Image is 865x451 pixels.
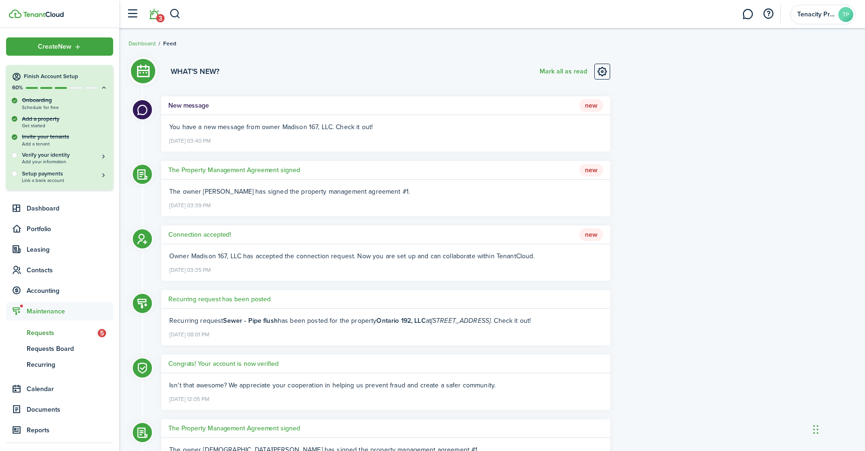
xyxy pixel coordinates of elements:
span: Leasing [27,245,113,255]
button: Verify your identityAdd your information [22,151,108,165]
p: 60% [12,84,23,92]
h5: Setup payments [22,169,108,178]
h5: Connection accepted! [168,230,231,240]
span: Recurring [27,360,113,370]
span: Accounting [27,286,113,296]
h5: New message [168,101,209,110]
span: Tenacity Property Management [797,11,835,18]
div: Finish Account Setup60% [6,96,113,189]
avatar-text: TP [838,7,853,22]
span: Add your information [22,159,108,164]
span: Feed [163,39,176,48]
h4: Finish Account Setup [24,73,108,80]
span: Owner Madison 167, LLC has accepted the connection request. Now you are set up and can collaborat... [169,251,535,261]
div: Drag [813,415,819,444]
h5: The Property Management Agreement signed [168,165,300,175]
button: Open sidebar [123,5,141,23]
span: Recurring request has been posted for the property at . Check it out! [169,316,531,326]
button: Search [169,6,181,22]
span: Link a bank account [22,178,108,183]
button: Open resource center [760,6,776,22]
time: [DATE] 03:40 PM [169,134,211,146]
button: Finish Account Setup60% [6,65,113,92]
span: Contacts [27,265,113,275]
a: Setup paymentsLink a bank account [22,169,108,183]
span: You have a new message from owner Madison 167, LLC. Check it out! [169,122,373,132]
span: Requests [27,328,98,338]
time: [DATE] 08:01 PM [169,327,209,340]
a: Messaging [739,2,757,26]
span: New [579,228,603,241]
h5: Verify your identity [22,151,108,159]
a: Requests Board [6,341,113,357]
img: TenantCloud [23,12,64,17]
img: TenantCloud [9,9,22,18]
span: Requests Board [27,344,113,354]
span: New [579,164,603,177]
span: Reports [27,425,113,435]
span: Calendar [27,384,113,394]
i: [STREET_ADDRESS] [431,316,490,326]
span: Dashboard [27,204,113,213]
a: Reports [6,421,113,439]
span: Create New [38,44,72,50]
span: The owner [PERSON_NAME] has signed the property management agreement #1. [169,187,410,196]
a: Dashboard [129,39,156,48]
a: Recurring [6,357,113,373]
a: Requests5 [6,325,113,341]
time: [DATE] 12:05 PM [169,392,209,404]
strong: Sewer - Pipe flush [223,316,278,326]
h5: The Property Management Agreement signed [168,423,300,433]
span: New [579,99,603,112]
h3: What's new? [171,66,219,77]
button: Mark all as read [540,64,587,80]
span: Documents [27,405,113,415]
h5: Congrats! Your account is now verified [168,359,279,369]
a: Dashboard [6,199,113,218]
iframe: Chat Widget [648,75,857,451]
time: [DATE] 03:39 PM [169,198,211,211]
time: [DATE] 03:35 PM [169,263,211,275]
span: Isn't that awesome? We appreciate your cooperation in helping us prevent fraud and create a safer... [169,380,496,390]
button: Open menu [6,37,113,56]
span: 5 [98,329,106,337]
b: Ontario 192, LLC [376,316,425,326]
span: Portfolio [27,224,113,234]
h5: Recurring request has been posted [168,294,271,304]
span: Maintenance [27,306,113,316]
